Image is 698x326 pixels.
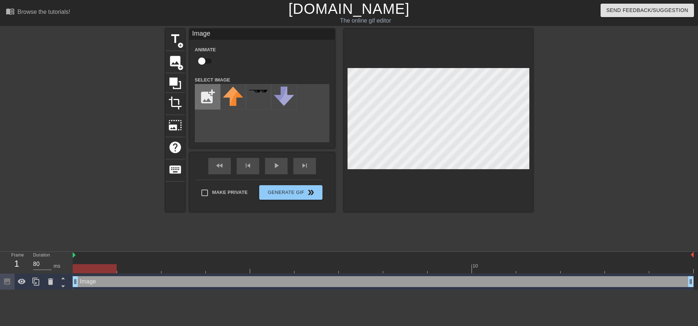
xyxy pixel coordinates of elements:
[195,46,216,53] label: Animate
[72,278,79,285] span: drag_handle
[223,87,243,106] img: upvote.png
[53,262,60,270] div: ms
[17,9,70,15] div: Browse the tutorials!
[195,76,230,84] label: Select Image
[691,252,694,258] img: bound-end.png
[6,252,28,273] div: Frame
[6,7,70,18] a: Browse the tutorials!
[168,163,182,176] span: keyboard
[606,6,688,15] span: Send Feedback/Suggestion
[244,161,252,170] span: skip_previous
[236,16,495,25] div: The online gif editor
[168,32,182,46] span: title
[687,278,694,285] span: drag_handle
[168,140,182,154] span: help
[168,118,182,132] span: photo_size_select_large
[177,42,184,48] span: add_circle
[248,89,269,93] img: deal-with-it.png
[601,4,694,17] button: Send Feedback/Suggestion
[168,54,182,68] span: image
[259,185,322,200] button: Generate Gif
[189,29,335,40] div: Image
[168,96,182,110] span: crop
[11,257,22,270] div: 1
[177,64,184,71] span: add_circle
[272,161,281,170] span: play_arrow
[212,189,248,196] span: Make Private
[274,87,294,106] img: downvote.png
[306,188,315,197] span: double_arrow
[288,1,409,17] a: [DOMAIN_NAME]
[215,161,224,170] span: fast_rewind
[300,161,309,170] span: skip_next
[6,7,15,16] span: menu_book
[473,262,479,270] div: 10
[33,253,50,258] label: Duration
[262,188,319,197] span: Generate Gif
